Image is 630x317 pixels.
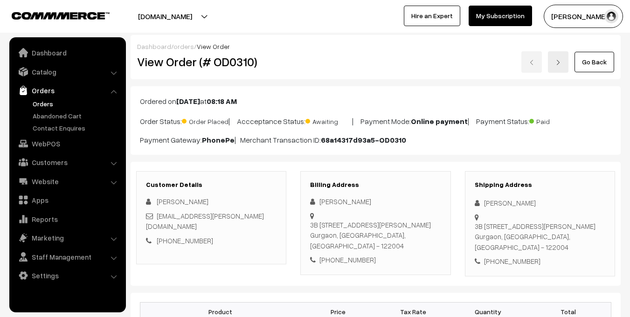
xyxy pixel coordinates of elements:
button: [PERSON_NAME] [544,5,623,28]
h3: Billing Address [310,181,441,189]
a: Website [12,173,123,190]
div: [PHONE_NUMBER] [475,256,605,267]
p: Ordered on at [140,96,611,107]
a: [PHONE_NUMBER] [157,236,213,245]
a: Apps [12,192,123,208]
div: [PERSON_NAME] [475,198,605,208]
p: Order Status: | Accceptance Status: | Payment Mode: | Payment Status: [140,114,611,127]
a: Contact Enquires [30,123,123,133]
a: Reports [12,211,123,227]
a: Orders [12,82,123,99]
a: orders [173,42,194,50]
a: WebPOS [12,135,123,152]
a: Marketing [12,229,123,246]
a: Abandoned Cart [30,111,123,121]
h3: Customer Details [146,181,277,189]
span: Paid [529,114,576,126]
img: right-arrow.png [555,60,561,65]
span: Awaiting [305,114,352,126]
p: Payment Gateway: | Merchant Transaction ID: [140,134,611,145]
span: Order Placed [182,114,228,126]
h2: View Order (# OD0310) [137,55,287,69]
a: Customers [12,154,123,171]
a: Dashboard [12,44,123,61]
a: Hire an Expert [404,6,460,26]
b: [DATE] [176,96,200,106]
b: PhonePe [202,135,235,145]
b: 08:18 AM [207,96,237,106]
b: 68a14317d93a5-OD0310 [321,135,406,145]
a: My Subscription [469,6,532,26]
a: Settings [12,267,123,284]
a: Orders [30,99,123,109]
b: Online payment [411,117,468,126]
div: 3B [STREET_ADDRESS][PERSON_NAME] Gurgaon, [GEOGRAPHIC_DATA], [GEOGRAPHIC_DATA] - 122004 [310,220,441,251]
a: COMMMERCE [12,9,93,21]
a: Dashboard [137,42,171,50]
h3: Shipping Address [475,181,605,189]
div: 3B [STREET_ADDRESS][PERSON_NAME] Gurgaon, [GEOGRAPHIC_DATA], [GEOGRAPHIC_DATA] - 122004 [475,221,605,253]
span: View Order [197,42,230,50]
div: [PHONE_NUMBER] [310,255,441,265]
img: COMMMERCE [12,12,110,19]
span: [PERSON_NAME] [157,197,208,206]
a: Go Back [575,52,614,72]
button: [DOMAIN_NAME] [105,5,225,28]
div: [PERSON_NAME] [310,196,441,207]
div: / / [137,41,614,51]
img: user [604,9,618,23]
a: [EMAIL_ADDRESS][PERSON_NAME][DOMAIN_NAME] [146,212,264,231]
a: Catalog [12,63,123,80]
a: Staff Management [12,248,123,265]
